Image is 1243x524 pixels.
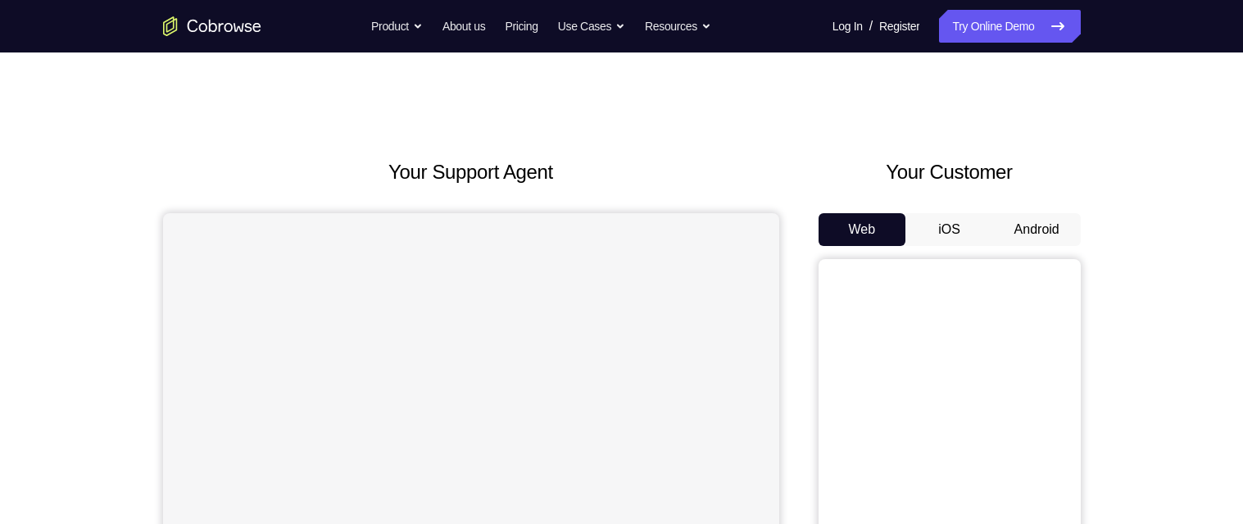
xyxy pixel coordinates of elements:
a: Log In [832,10,863,43]
a: Go to the home page [163,16,261,36]
a: About us [442,10,485,43]
a: Try Online Demo [939,10,1080,43]
button: iOS [905,213,993,246]
button: Product [371,10,423,43]
span: / [869,16,873,36]
button: Android [993,213,1081,246]
button: Resources [645,10,711,43]
h2: Your Support Agent [163,157,779,187]
button: Web [819,213,906,246]
h2: Your Customer [819,157,1081,187]
button: Use Cases [558,10,625,43]
a: Pricing [505,10,538,43]
a: Register [879,10,919,43]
